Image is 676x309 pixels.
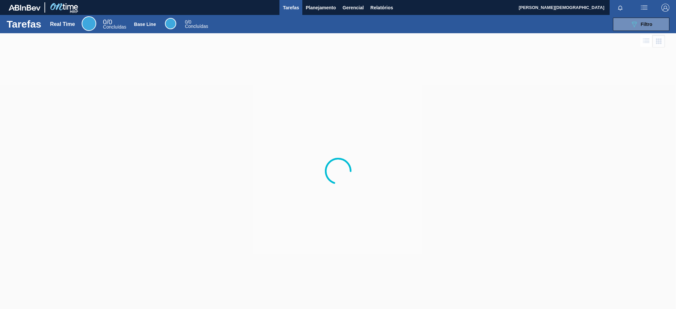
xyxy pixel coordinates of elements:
img: userActions [640,4,648,12]
div: Real Time [103,19,126,29]
span: Concluídas [185,24,208,29]
span: Filtro [641,22,652,27]
button: Filtro [613,18,669,31]
div: Real Time [82,16,96,31]
div: Base Line [134,22,156,27]
img: Logout [661,4,669,12]
span: Tarefas [283,4,299,12]
h1: Tarefas [7,20,41,28]
span: 0 [103,18,107,26]
span: Gerencial [342,4,364,12]
span: / 0 [103,18,112,26]
span: 0 [185,19,188,25]
img: TNhmsLtSVTkK8tSr43FrP2fwEKptu5GPRR3wAAAABJRU5ErkJggg== [9,5,40,11]
span: Relatórios [370,4,393,12]
div: Base Line [165,18,176,29]
div: Real Time [50,21,75,27]
span: Concluídas [103,24,126,30]
span: / 0 [185,19,191,25]
div: Base Line [185,20,208,29]
span: Planejamento [306,4,336,12]
button: Notificações [610,3,631,12]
